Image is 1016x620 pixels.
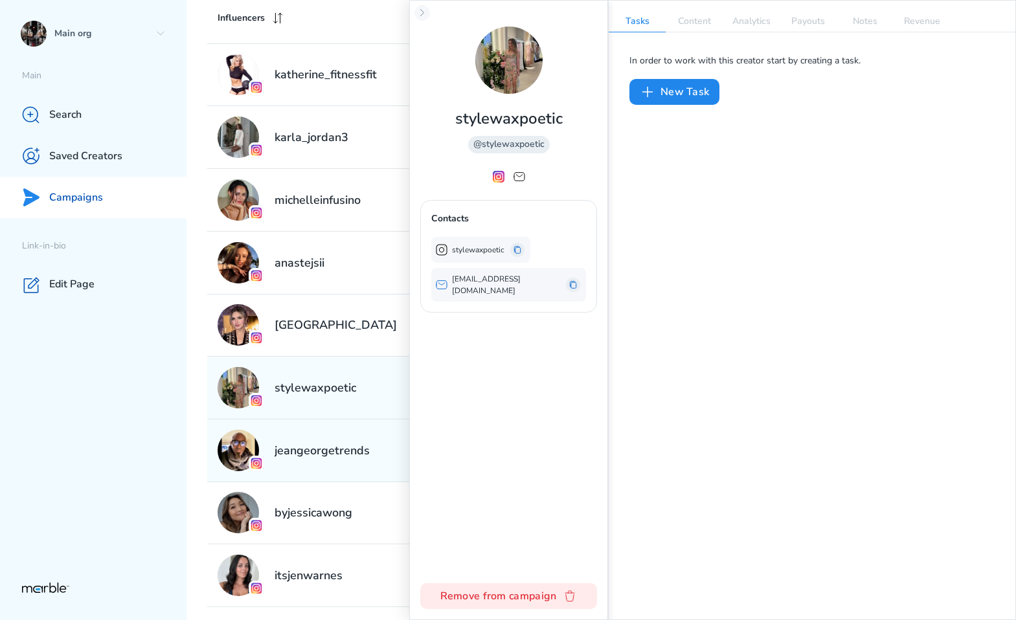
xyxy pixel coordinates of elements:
h2: anastejsii [275,255,324,271]
p: Payouts [780,11,837,32]
p: Tasks [609,11,666,32]
h2: [GEOGRAPHIC_DATA] [275,317,397,333]
h2: itsjenwarnes [275,568,343,583]
p: Revenue [894,11,951,32]
h2: katherine_fitnessfit [275,67,377,82]
button: Remove from campaign [420,583,597,609]
p: Search [49,108,82,122]
p: Link-in-bio [22,240,186,252]
p: stylewaxpoetic [452,244,504,256]
p: In order to work with this creator start by creating a task. [629,53,995,69]
h2: jeangeorgetrends [275,443,370,458]
h2: karla_jordan3 [275,129,348,145]
p: Notes [837,11,894,32]
h2: stylewaxpoetic [455,109,563,128]
h2: michelleinfusino [275,192,361,208]
p: Campaigns [49,191,103,205]
h2: stylewaxpoetic [275,380,356,395]
p: Contacts [431,211,469,227]
div: @stylewaxpoetic [468,136,550,153]
p: Analytics [723,11,780,32]
p: Content [666,11,723,32]
button: New Task [629,79,719,105]
p: [EMAIL_ADDRESS][DOMAIN_NAME] [452,273,560,296]
p: Saved Creators [49,149,122,163]
p: Main org [54,28,150,40]
h2: byjessicawong [275,505,352,520]
p: Main [22,70,186,82]
p: Edit Page [49,278,95,291]
p: Influencers [218,10,265,26]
